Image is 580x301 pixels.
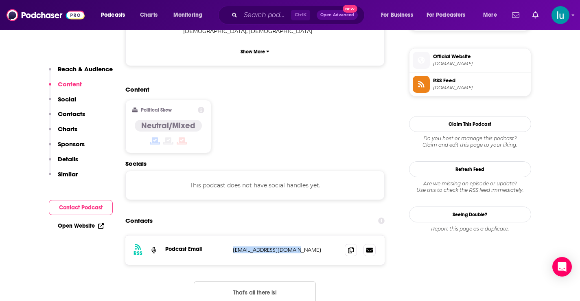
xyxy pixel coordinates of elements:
span: More [483,9,497,21]
button: Open AdvancedNew [317,10,358,20]
a: Seeing Double? [409,207,531,222]
span: For Podcasters [427,9,466,21]
span: New [343,5,357,13]
p: Charts [58,125,77,133]
a: Charts [135,9,162,22]
div: This podcast does not have social handles yet. [125,171,385,200]
button: Refresh Feed [409,161,531,177]
p: Similar [58,170,78,178]
span: wegotthegeek.com [433,61,527,67]
p: Contacts [58,110,85,118]
a: RSS Feed[DOMAIN_NAME] [413,76,527,93]
p: Details [58,155,78,163]
h2: Contacts [125,213,153,228]
span: Monitoring [173,9,202,21]
button: Reach & Audience [49,65,113,80]
span: , [183,26,247,36]
p: Sponsors [58,140,85,148]
button: open menu [375,9,423,22]
span: For Business [381,9,413,21]
input: Search podcasts, credits, & more... [241,9,291,22]
button: Similar [49,170,78,185]
p: Content [58,80,82,88]
p: Show More [241,49,265,55]
h2: Content [125,86,379,93]
button: Contacts [49,110,85,125]
img: User Profile [552,6,569,24]
button: open menu [95,9,136,22]
img: Podchaser - Follow, Share and Rate Podcasts [7,7,85,23]
span: Charts [140,9,158,21]
span: Do you host or manage this podcast? [409,135,531,142]
p: Reach & Audience [58,65,113,73]
div: Search podcasts, credits, & more... [226,6,372,24]
a: Official Website[DOMAIN_NAME] [413,52,527,69]
button: Content [49,80,82,95]
div: Claim and edit this page to your liking. [409,135,531,148]
button: Social [49,95,76,110]
div: Open Intercom Messenger [552,257,572,277]
h4: Neutral/Mixed [141,121,195,131]
a: Show notifications dropdown [529,8,542,22]
span: RSS Feed [433,77,527,84]
a: Open Website [58,222,104,229]
span: [DEMOGRAPHIC_DATA] [183,28,246,34]
button: Charts [49,125,77,140]
span: Open Advanced [320,13,354,17]
div: Report this page as a duplicate. [409,226,531,232]
span: Ctrl K [291,10,310,20]
h3: RSS [134,250,142,257]
button: Show profile menu [552,6,569,24]
h2: Socials [125,160,385,167]
button: Show More [132,44,378,59]
span: Podcasts [101,9,125,21]
span: Official Website [433,53,527,60]
button: Sponsors [49,140,85,155]
p: [EMAIL_ADDRESS][DOMAIN_NAME] [233,246,339,253]
span: feeds.feedburner.com [433,85,527,91]
button: open menu [421,9,477,22]
button: Details [49,155,78,170]
span: [DEMOGRAPHIC_DATA] [249,28,312,34]
span: Logged in as lusodano [552,6,569,24]
button: Contact Podcast [49,200,113,215]
a: Show notifications dropdown [509,8,523,22]
button: Claim This Podcast [409,116,531,132]
button: open menu [477,9,507,22]
div: Are we missing an episode or update? Use this to check the RSS feed immediately. [409,180,531,193]
p: Social [58,95,76,103]
p: Podcast Email [165,246,226,253]
button: open menu [168,9,213,22]
h2: Political Skew [141,107,172,113]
